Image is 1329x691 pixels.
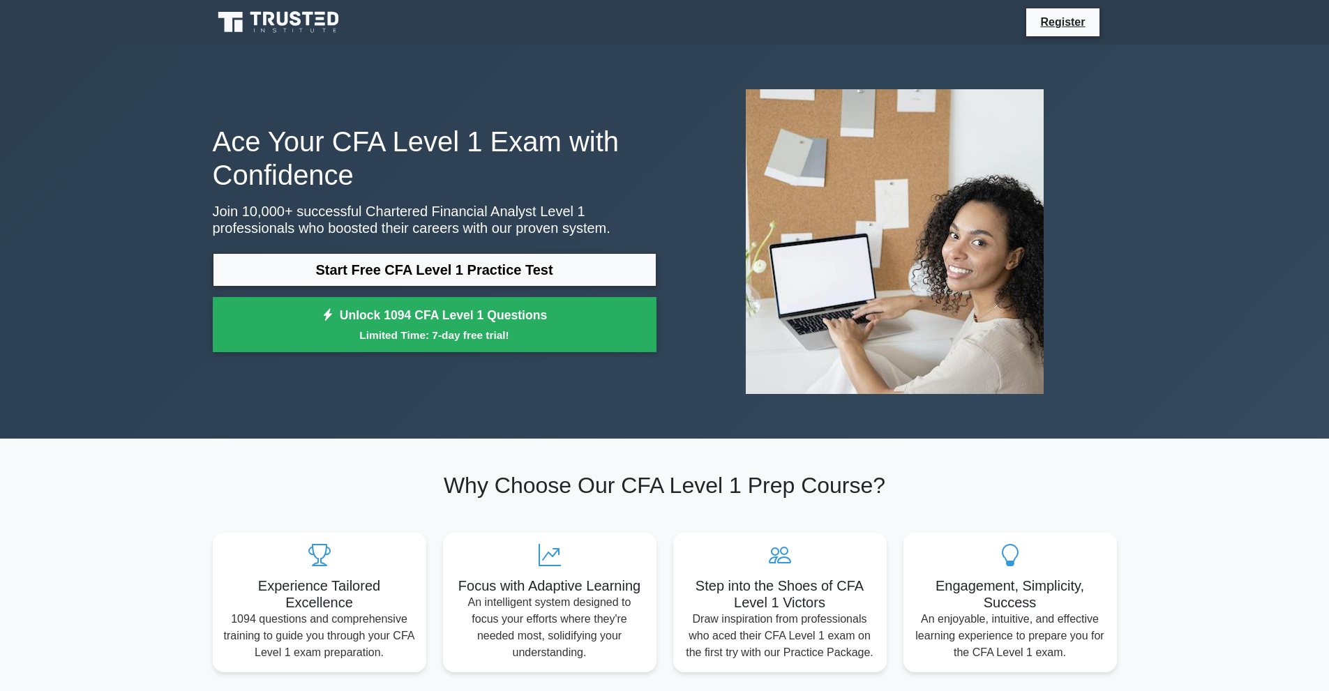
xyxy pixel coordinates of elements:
small: Limited Time: 7-day free trial! [230,327,639,343]
a: Unlock 1094 CFA Level 1 QuestionsLimited Time: 7-day free trial! [213,297,656,353]
h2: Why Choose Our CFA Level 1 Prep Course? [213,472,1117,499]
h5: Experience Tailored Excellence [224,577,415,611]
h5: Step into the Shoes of CFA Level 1 Victors [684,577,876,611]
h5: Engagement, Simplicity, Success [915,577,1106,611]
a: Start Free CFA Level 1 Practice Test [213,253,656,287]
p: 1094 questions and comprehensive training to guide you through your CFA Level 1 exam preparation. [224,611,415,661]
p: Join 10,000+ successful Chartered Financial Analyst Level 1 professionals who boosted their caree... [213,203,656,236]
p: Draw inspiration from professionals who aced their CFA Level 1 exam on the first try with our Pra... [684,611,876,661]
h1: Ace Your CFA Level 1 Exam with Confidence [213,125,656,192]
h5: Focus with Adaptive Learning [454,577,645,594]
a: Register [1032,13,1093,31]
p: An enjoyable, intuitive, and effective learning experience to prepare you for the CFA Level 1 exam. [915,611,1106,661]
p: An intelligent system designed to focus your efforts where they're needed most, solidifying your ... [454,594,645,661]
